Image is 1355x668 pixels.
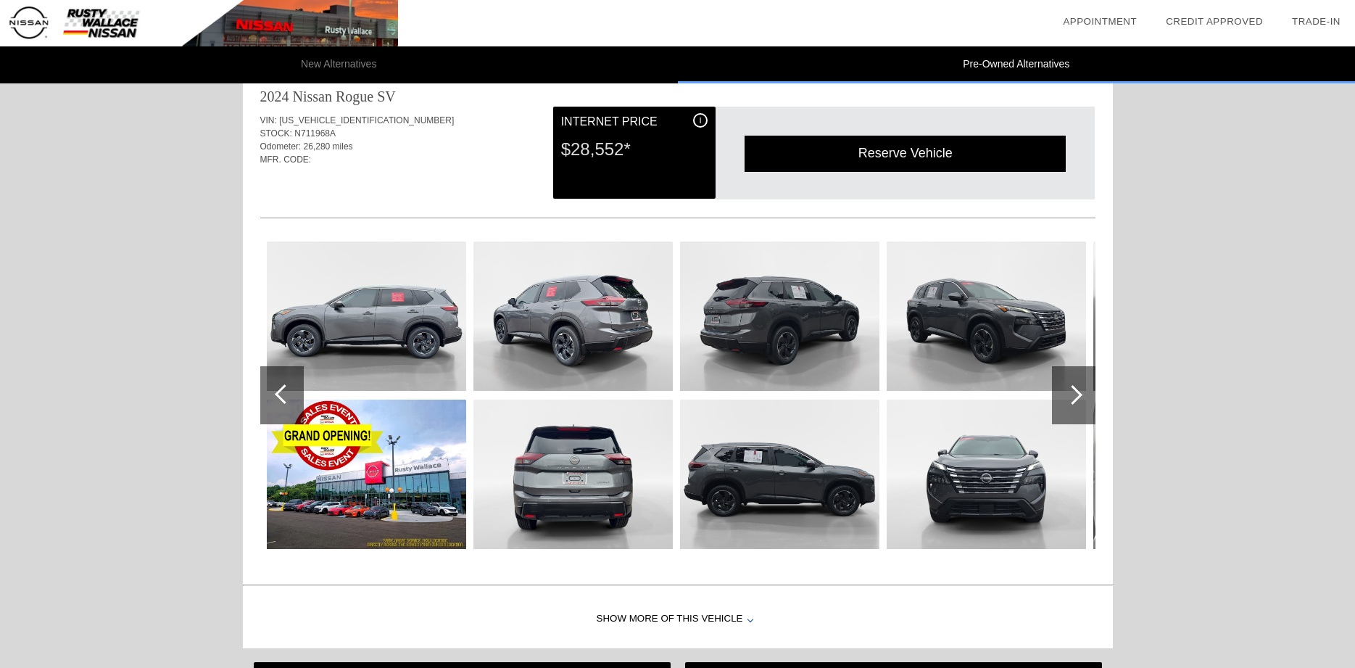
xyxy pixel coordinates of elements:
div: Show More of this Vehicle [243,590,1113,648]
span: Odometer: [260,141,302,152]
a: Trade-In [1292,16,1341,27]
div: i [693,113,708,128]
img: 5.jpg [473,400,673,549]
div: $28,552* [561,131,708,168]
img: 3.jpg [267,400,466,549]
img: 6.jpg [680,242,879,391]
a: Credit Approved [1166,16,1263,27]
div: Internet Price [561,113,708,131]
span: MFR. CODE: [260,154,312,165]
a: Appointment [1063,16,1137,27]
span: 26,280 miles [304,141,353,152]
span: [US_VEHICLE_IDENTIFICATION_NUMBER] [279,115,454,125]
span: VIN: [260,115,277,125]
img: 8.jpg [887,242,1086,391]
div: Quoted on [DATE] 10:01:32 AM [260,175,1095,198]
img: 7.jpg [680,400,879,549]
div: Reserve Vehicle [745,136,1066,171]
div: SV [377,86,396,107]
span: N711968A [294,128,336,139]
img: 4.jpg [473,242,673,391]
img: 9.jpg [887,400,1086,549]
span: STOCK: [260,128,292,139]
img: 10.jpg [1093,242,1293,391]
div: 2024 Nissan Rogue [260,86,374,107]
img: 2.jpg [267,242,466,391]
img: 11.jpg [1093,400,1293,549]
